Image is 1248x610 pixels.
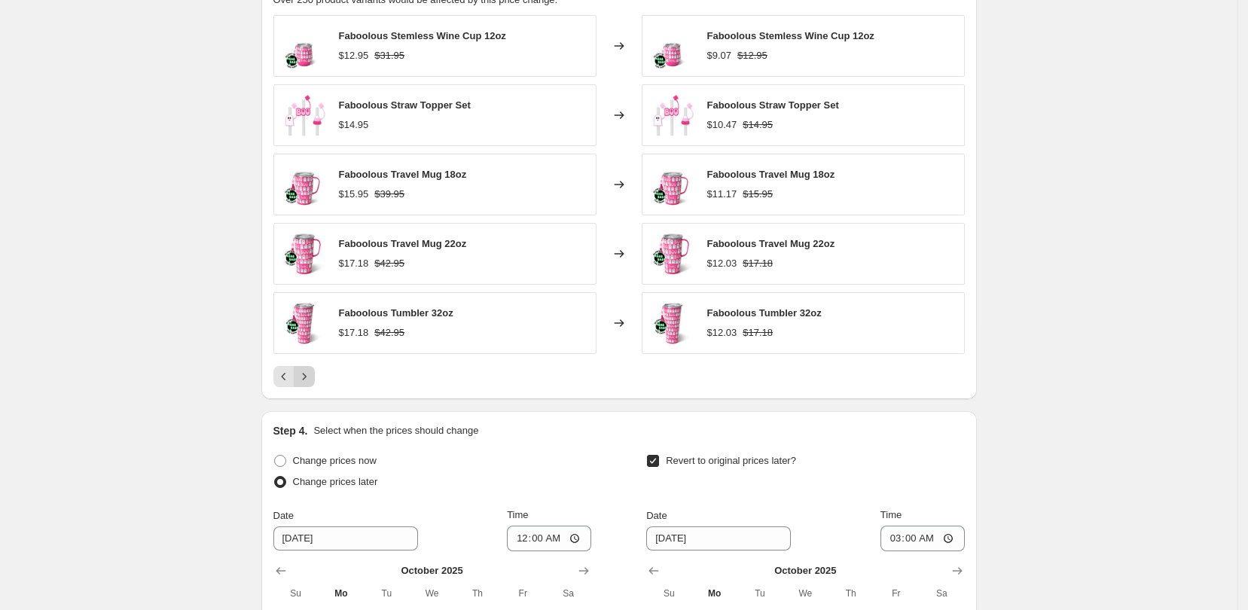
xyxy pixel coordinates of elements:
[707,30,874,41] span: Faboolous Stemless Wine Cup 12oz
[374,325,404,340] strike: $42.95
[545,581,590,605] th: Saturday
[707,117,737,133] div: $10.47
[698,587,731,599] span: Mo
[339,99,471,111] span: Faboolous Straw Topper Set
[666,455,796,466] span: Revert to original prices later?
[339,169,467,180] span: Faboolous Travel Mug 18oz
[646,581,691,605] th: Sunday
[325,587,358,599] span: Mo
[273,366,315,387] nav: Pagination
[455,581,500,605] th: Thursday
[646,510,667,521] span: Date
[650,231,695,276] img: swig-life-signature-22oz-insulated-stainless-steel-travel-mug-with-handle-faboolous-main_80x.jpg
[279,587,313,599] span: Su
[273,526,418,551] input: 10/6/2025
[707,99,839,111] span: Faboolous Straw Topper Set
[282,162,327,207] img: swig-life-signature-18oz-insulated-stainless-steel-travel-mug-with-handle-faboolous-main_80x.jpg
[789,587,822,599] span: We
[650,162,695,207] img: swig-life-signature-18oz-insulated-stainless-steel-travel-mug-with-handle-faboolous-main_80x.jpg
[707,169,835,180] span: Faboolous Travel Mug 18oz
[282,93,327,138] img: link_faboolous-straw-topper_80x.gif
[273,581,319,605] th: Sunday
[743,325,773,340] strike: $17.18
[506,587,539,599] span: Fr
[551,587,584,599] span: Sa
[273,366,294,387] button: Previous
[339,256,369,271] div: $17.18
[507,509,528,520] span: Time
[364,581,409,605] th: Tuesday
[293,455,377,466] span: Change prices now
[880,587,913,599] span: Fr
[293,476,378,487] span: Change prices later
[692,581,737,605] th: Monday
[573,560,594,581] button: Show next month, November 2025
[707,48,732,63] div: $9.07
[650,23,695,69] img: swig-life-signature-12oz-insulated-stainless-steel-stemless-wine-cup-faboolous-main_80x.jpg
[500,581,545,605] th: Friday
[743,256,773,271] strike: $17.18
[925,587,958,599] span: Sa
[270,560,291,581] button: Show previous month, September 2025
[707,325,737,340] div: $12.03
[374,187,404,202] strike: $39.95
[707,187,737,202] div: $11.17
[339,187,369,202] div: $15.95
[947,560,968,581] button: Show next month, November 2025
[339,48,369,63] div: $12.95
[646,526,791,551] input: 10/6/2025
[273,510,294,521] span: Date
[319,581,364,605] th: Monday
[707,238,835,249] span: Faboolous Travel Mug 22oz
[743,187,773,202] strike: $15.95
[273,423,308,438] h2: Step 4.
[783,581,828,605] th: Wednesday
[374,48,404,63] strike: $31.95
[339,117,369,133] div: $14.95
[737,48,767,63] strike: $12.95
[652,587,685,599] span: Su
[282,231,327,276] img: swig-life-signature-22oz-insulated-stainless-steel-travel-mug-with-handle-faboolous-main_80x.jpg
[874,581,919,605] th: Friday
[743,587,777,599] span: Tu
[643,560,664,581] button: Show previous month, September 2025
[743,117,773,133] strike: $14.95
[339,325,369,340] div: $17.18
[650,300,695,346] img: swig-life-signature-32oz-insulated-stainless-steel-tumbler-faboolous-main_80x.jpg
[650,93,695,138] img: link_faboolous-straw-topper_80x.gif
[461,587,494,599] span: Th
[339,30,506,41] span: Faboolous Stemless Wine Cup 12oz
[834,587,867,599] span: Th
[339,238,467,249] span: Faboolous Travel Mug 22oz
[737,581,783,605] th: Tuesday
[282,23,327,69] img: swig-life-signature-12oz-insulated-stainless-steel-stemless-wine-cup-faboolous-main_80x.jpg
[828,581,873,605] th: Thursday
[370,587,403,599] span: Tu
[294,366,315,387] button: Next
[415,587,448,599] span: We
[339,307,453,319] span: Faboolous Tumbler 32oz
[707,307,822,319] span: Faboolous Tumbler 32oz
[313,423,478,438] p: Select when the prices should change
[507,526,591,551] input: 12:00
[919,581,964,605] th: Saturday
[880,509,902,520] span: Time
[409,581,454,605] th: Wednesday
[880,526,965,551] input: 12:00
[707,256,737,271] div: $12.03
[282,300,327,346] img: swig-life-signature-32oz-insulated-stainless-steel-tumbler-faboolous-main_80x.jpg
[374,256,404,271] strike: $42.95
